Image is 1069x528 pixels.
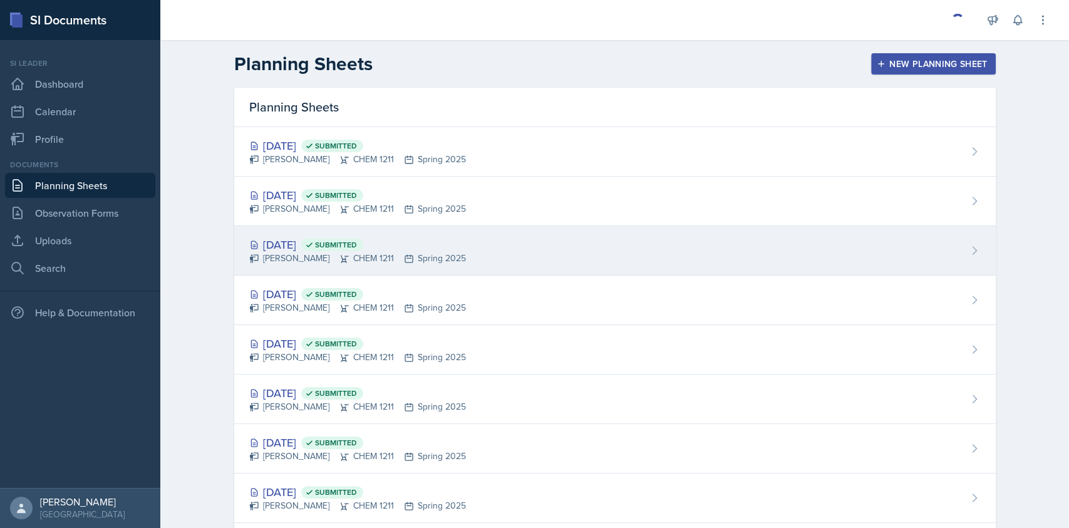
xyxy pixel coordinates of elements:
[234,325,996,375] a: [DATE] Submitted [PERSON_NAME]CHEM 1211Spring 2025
[234,276,996,325] a: [DATE] Submitted [PERSON_NAME]CHEM 1211Spring 2025
[249,335,466,352] div: [DATE]
[5,200,155,225] a: Observation Forms
[234,375,996,424] a: [DATE] Submitted [PERSON_NAME]CHEM 1211Spring 2025
[234,424,996,474] a: [DATE] Submitted [PERSON_NAME]CHEM 1211Spring 2025
[315,438,357,448] span: Submitted
[249,385,466,401] div: [DATE]
[5,58,155,69] div: Si leader
[5,256,155,281] a: Search
[249,137,466,154] div: [DATE]
[249,484,466,500] div: [DATE]
[234,88,996,127] div: Planning Sheets
[5,71,155,96] a: Dashboard
[249,450,466,463] div: [PERSON_NAME] CHEM 1211 Spring 2025
[879,59,987,69] div: New Planning Sheet
[315,388,357,398] span: Submitted
[40,495,125,508] div: [PERSON_NAME]
[315,339,357,349] span: Submitted
[5,228,155,253] a: Uploads
[249,351,466,364] div: [PERSON_NAME] CHEM 1211 Spring 2025
[234,177,996,226] a: [DATE] Submitted [PERSON_NAME]CHEM 1211Spring 2025
[249,400,466,413] div: [PERSON_NAME] CHEM 1211 Spring 2025
[234,474,996,523] a: [DATE] Submitted [PERSON_NAME]CHEM 1211Spring 2025
[249,252,466,265] div: [PERSON_NAME] CHEM 1211 Spring 2025
[249,236,466,253] div: [DATE]
[234,226,996,276] a: [DATE] Submitted [PERSON_NAME]CHEM 1211Spring 2025
[249,301,466,314] div: [PERSON_NAME] CHEM 1211 Spring 2025
[40,508,125,520] div: [GEOGRAPHIC_DATA]
[315,190,357,200] span: Submitted
[315,289,357,299] span: Submitted
[315,141,357,151] span: Submitted
[5,159,155,170] div: Documents
[249,202,466,215] div: [PERSON_NAME] CHEM 1211 Spring 2025
[249,286,466,303] div: [DATE]
[5,173,155,198] a: Planning Sheets
[315,240,357,250] span: Submitted
[871,53,995,75] button: New Planning Sheet
[5,300,155,325] div: Help & Documentation
[249,499,466,512] div: [PERSON_NAME] CHEM 1211 Spring 2025
[5,99,155,124] a: Calendar
[234,53,373,75] h2: Planning Sheets
[249,434,466,451] div: [DATE]
[249,153,466,166] div: [PERSON_NAME] CHEM 1211 Spring 2025
[234,127,996,177] a: [DATE] Submitted [PERSON_NAME]CHEM 1211Spring 2025
[5,127,155,152] a: Profile
[249,187,466,204] div: [DATE]
[315,487,357,497] span: Submitted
